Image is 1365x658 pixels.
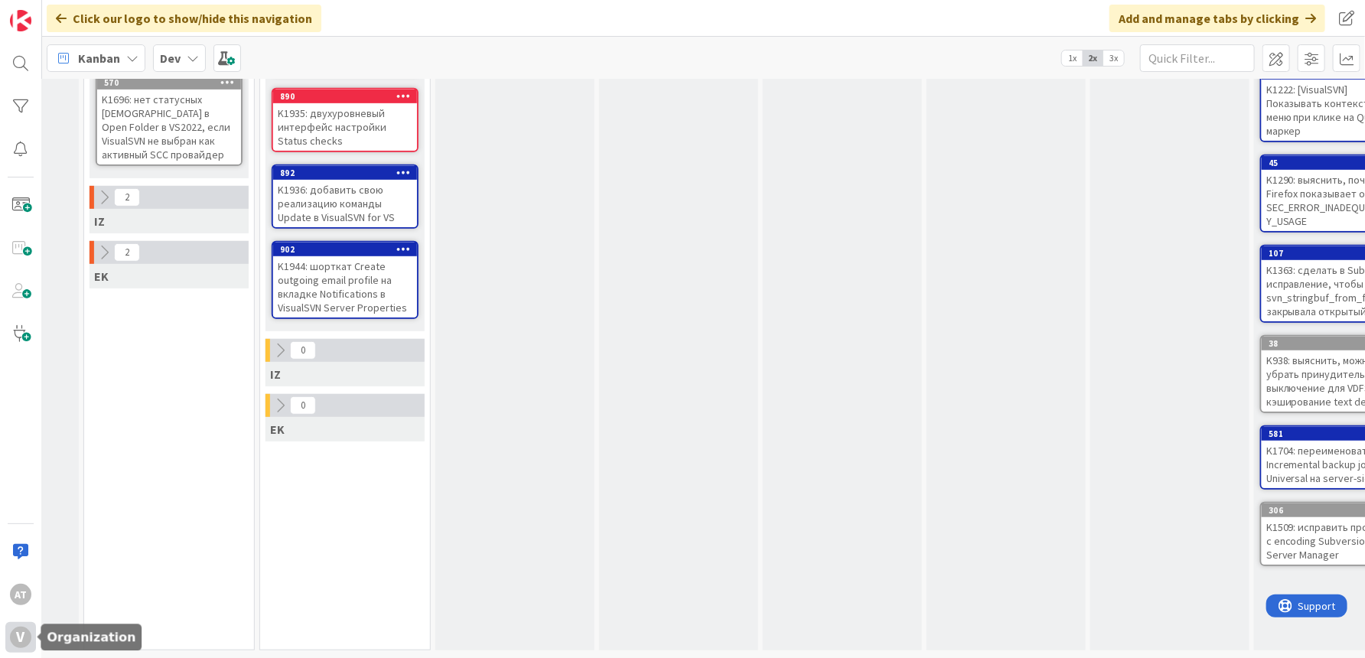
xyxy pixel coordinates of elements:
b: Dev [160,50,181,66]
div: AT [10,584,31,605]
div: V [10,627,31,648]
h5: Organization [47,630,135,645]
a: 570K1696: нет статусных [DEMOGRAPHIC_DATA] в Open Folder в VS2022, если VisualSVN не выбран как а... [96,74,243,166]
span: IZ [94,213,105,229]
div: 892K1936: добавить свою реализацию команды Update в VisualSVN for VS [273,166,417,227]
span: Kanban [78,49,120,67]
span: Support [32,2,70,21]
input: Quick Filter... [1140,44,1255,72]
div: 902K1944: шорткат Create outgoing email profile на вкладке Notifications в VisualSVN Server Prope... [273,243,417,318]
span: 0 [290,341,316,360]
div: 890K1935: двухуровневый интерфейс настройки Status checks [273,90,417,151]
span: IZ [270,366,281,382]
div: Click our logo to show/hide this navigation [47,5,321,32]
span: 1x [1062,50,1083,66]
div: 902 [273,243,417,256]
a: 890K1935: двухуровневый интерфейс настройки Status checks [272,88,419,152]
span: 0 [290,396,316,415]
div: 892 [280,168,417,178]
img: Visit kanbanzone.com [10,10,31,31]
a: 902K1944: шорткат Create outgoing email profile на вкладке Notifications в VisualSVN Server Prope... [272,241,419,319]
a: 892K1936: добавить свою реализацию команды Update в VisualSVN for VS [272,164,419,229]
div: K1696: нет статусных [DEMOGRAPHIC_DATA] в Open Folder в VS2022, если VisualSVN не выбран как акти... [97,90,241,164]
div: 902 [280,244,417,255]
span: EK [270,422,285,437]
span: EK [94,269,109,284]
div: K1944: шорткат Create outgoing email profile на вкладке Notifications в VisualSVN Server Properties [273,256,417,318]
div: 890 [280,91,417,102]
span: 3x [1103,50,1124,66]
div: 890 [273,90,417,103]
div: 892 [273,166,417,180]
div: K1935: двухуровневый интерфейс настройки Status checks [273,103,417,151]
span: 2 [114,188,140,207]
div: K1936: добавить свою реализацию команды Update в VisualSVN for VS [273,180,417,227]
div: 570 [97,76,241,90]
span: 2x [1083,50,1103,66]
span: 2 [114,243,140,262]
div: 570 [104,77,241,88]
div: 570K1696: нет статусных [DEMOGRAPHIC_DATA] в Open Folder в VS2022, если VisualSVN не выбран как а... [97,76,241,164]
div: Add and manage tabs by clicking [1109,5,1325,32]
